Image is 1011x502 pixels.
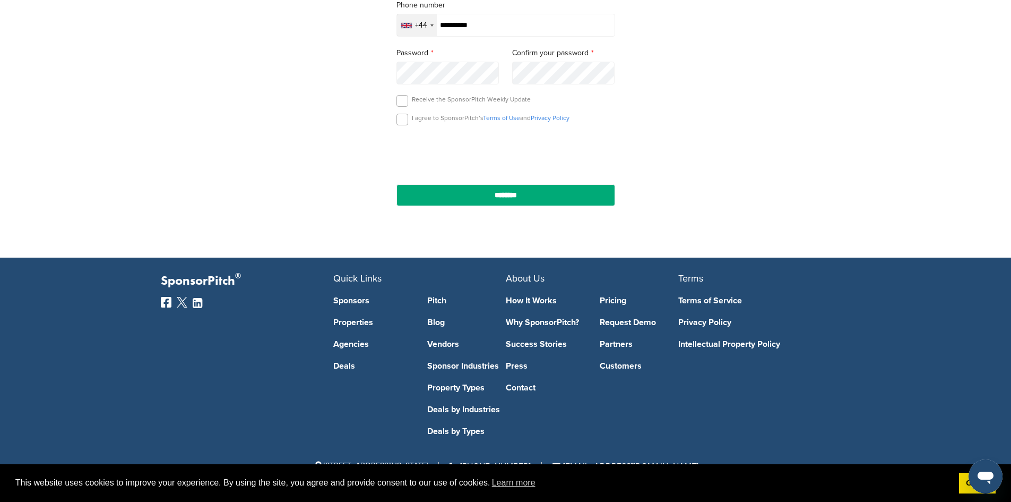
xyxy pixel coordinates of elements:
a: [EMAIL_ADDRESS][DOMAIN_NAME] [552,461,698,472]
a: Deals by Industries [427,405,506,414]
a: Vendors [427,340,506,348]
a: Privacy Policy [531,114,569,122]
a: learn more about cookies [490,475,537,491]
a: Deals by Types [427,427,506,436]
span: ® [235,269,241,283]
a: Properties [333,318,412,327]
img: Facebook [161,297,171,308]
p: Receive the SponsorPitch Weekly Update [412,95,531,104]
a: Success Stories [506,340,584,348]
div: Selected country [397,14,437,36]
p: SponsorPitch [161,274,333,289]
a: Why SponsorPitch? [506,318,584,327]
span: Terms [678,273,703,284]
a: [PHONE_NUMBER] [450,461,531,472]
a: Contact [506,384,584,392]
a: How It Works [506,296,584,305]
a: Sponsor Industries [427,362,506,370]
p: I agree to SponsorPitch’s and [412,114,569,122]
iframe: Button to launch messaging window [969,460,1003,494]
label: Password [396,47,499,59]
a: Sponsors [333,296,412,305]
span: This website uses cookies to improve your experience. By using the site, you agree and provide co... [15,475,950,491]
span: Quick Links [333,273,382,284]
a: Terms of Use [483,114,520,122]
div: +44 [415,22,427,29]
a: Pitch [427,296,506,305]
a: Agencies [333,340,412,348]
a: Intellectual Property Policy [678,340,835,348]
span: [STREET_ADDRESS][US_STATE] [313,461,428,470]
img: Twitter [177,297,187,308]
a: Press [506,362,584,370]
span: About Us [506,273,545,284]
a: Request Demo [600,318,678,327]
a: Deals [333,362,412,370]
a: Terms of Service [678,296,835,305]
a: Privacy Policy [678,318,835,327]
label: Confirm your password [512,47,615,59]
a: dismiss cookie message [959,473,996,494]
iframe: reCAPTCHA [445,138,566,169]
a: Blog [427,318,506,327]
a: Pricing [600,296,678,305]
a: Partners [600,340,678,348]
a: Property Types [427,384,506,392]
a: Customers [600,362,678,370]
